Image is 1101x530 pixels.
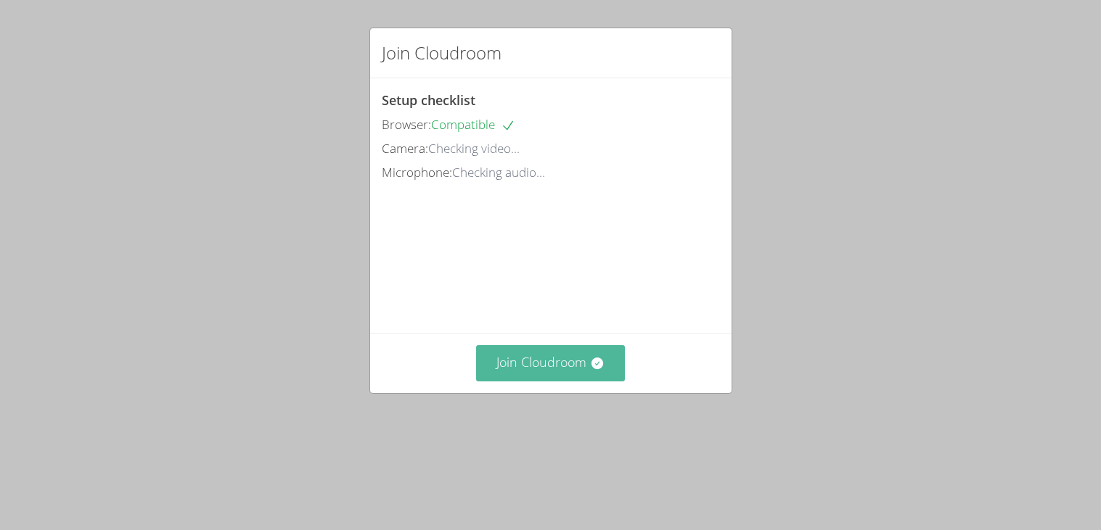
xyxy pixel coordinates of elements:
[428,140,520,157] span: Checking video...
[382,140,428,157] span: Camera:
[382,91,475,109] span: Setup checklist
[382,40,502,66] h2: Join Cloudroom
[431,116,515,133] span: Compatible
[452,164,545,181] span: Checking audio...
[476,345,625,381] button: Join Cloudroom
[382,116,431,133] span: Browser:
[382,164,452,181] span: Microphone:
